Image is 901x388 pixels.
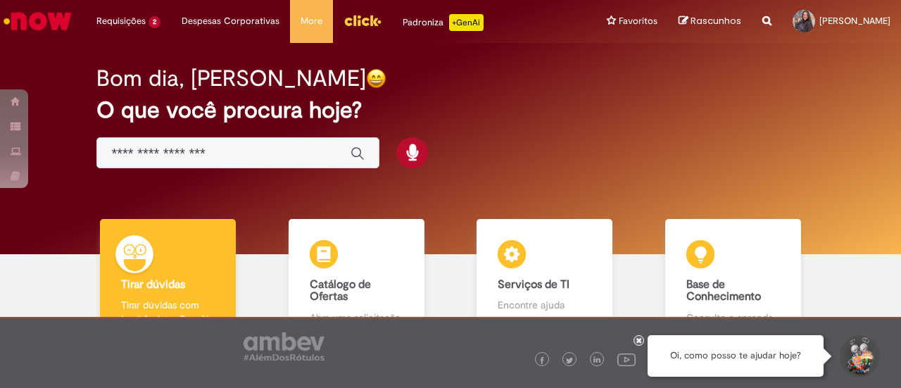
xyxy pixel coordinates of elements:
a: Rascunhos [679,15,741,28]
img: happy-face.png [366,68,386,89]
h2: Bom dia, [PERSON_NAME] [96,66,366,91]
h2: O que você procura hoje? [96,98,804,123]
span: Despesas Corporativas [182,14,279,28]
img: logo_footer_facebook.png [538,357,546,364]
p: Abra uma solicitação [310,311,403,325]
span: More [301,14,322,28]
a: Serviços de TI Encontre ajuda [450,219,639,341]
a: Base de Conhecimento Consulte e aprenda [639,219,828,341]
button: Iniciar Conversa de Suporte [838,335,880,377]
img: click_logo_yellow_360x200.png [344,10,382,31]
span: [PERSON_NAME] [819,15,890,27]
span: Requisições [96,14,146,28]
p: Tirar dúvidas com Lupi Assist e Gen Ai [121,298,215,326]
img: ServiceNow [1,7,74,35]
a: Catálogo de Ofertas Abra uma solicitação [263,219,451,341]
b: Catálogo de Ofertas [310,277,371,304]
img: logo_footer_twitter.png [566,357,573,364]
img: logo_footer_ambev_rotulo_gray.png [244,332,325,361]
b: Serviços de TI [498,277,569,292]
span: 2 [149,16,160,28]
img: logo_footer_youtube.png [617,350,636,368]
b: Base de Conhecimento [686,277,761,304]
p: Consulte e aprenda [686,311,780,325]
div: Padroniza [403,14,484,31]
span: Favoritos [619,14,657,28]
img: logo_footer_linkedin.png [593,356,600,365]
p: +GenAi [449,14,484,31]
a: Tirar dúvidas Tirar dúvidas com Lupi Assist e Gen Ai [74,219,263,341]
div: Oi, como posso te ajudar hoje? [648,335,824,377]
p: Encontre ajuda [498,298,591,312]
span: Rascunhos [691,14,741,27]
b: Tirar dúvidas [121,277,185,292]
